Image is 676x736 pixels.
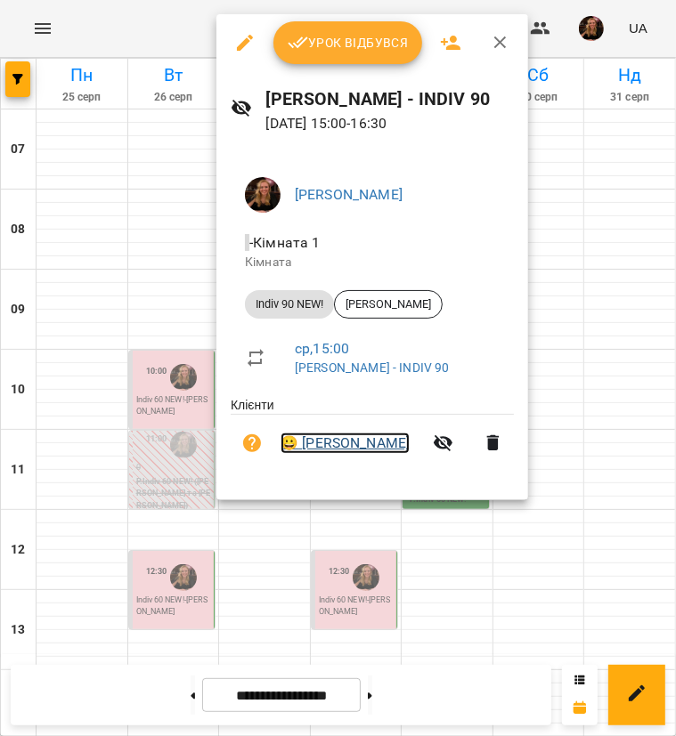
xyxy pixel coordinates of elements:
a: [PERSON_NAME] [295,186,403,203]
div: [PERSON_NAME] [334,290,443,319]
button: Візит ще не сплачено. Додати оплату? [231,422,273,465]
a: [PERSON_NAME] - INDIV 90 [295,360,450,375]
a: 😀 [PERSON_NAME] [281,433,410,454]
a: ср , 15:00 [295,340,349,357]
span: Урок відбувся [288,32,409,53]
ul: Клієнти [231,396,514,479]
button: Урок відбувся [273,21,423,64]
span: Indiv 90 NEW! [245,296,334,312]
p: [DATE] 15:00 - 16:30 [266,113,515,134]
img: 019b2ef03b19e642901f9fba5a5c5a68.jpg [245,177,281,213]
p: Кімната [245,254,500,271]
span: [PERSON_NAME] [335,296,442,312]
span: - Кімната 1 [245,234,324,251]
h6: [PERSON_NAME] - INDIV 90 [266,85,515,113]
